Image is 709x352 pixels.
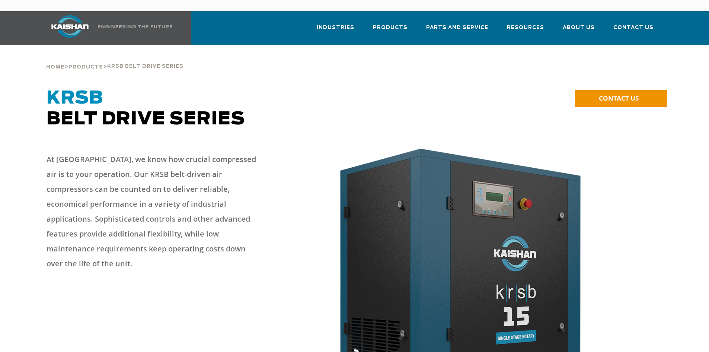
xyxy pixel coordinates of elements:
[426,18,488,43] a: Parts and Service
[68,63,103,70] a: Products
[68,65,103,70] span: Products
[107,64,183,69] span: krsb belt drive series
[373,18,408,43] a: Products
[563,18,595,43] a: About Us
[599,94,639,102] span: CONTACT US
[575,90,667,107] a: CONTACT US
[42,15,98,38] img: kaishan logo
[373,23,408,32] span: Products
[42,11,174,45] a: Kaishan USA
[507,23,544,32] span: Resources
[47,89,245,128] span: Belt Drive Series
[98,25,172,28] img: Engineering the future
[563,23,595,32] span: About Us
[46,45,183,73] div: > >
[317,23,354,32] span: Industries
[47,89,103,107] span: KRSB
[47,152,262,271] p: At [GEOGRAPHIC_DATA], we know how crucial compressed air is to your operation. Our KRSB belt-driv...
[507,18,544,43] a: Resources
[317,18,354,43] a: Industries
[613,18,654,43] a: Contact Us
[46,65,64,70] span: Home
[426,23,488,32] span: Parts and Service
[46,63,64,70] a: Home
[613,23,654,32] span: Contact Us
